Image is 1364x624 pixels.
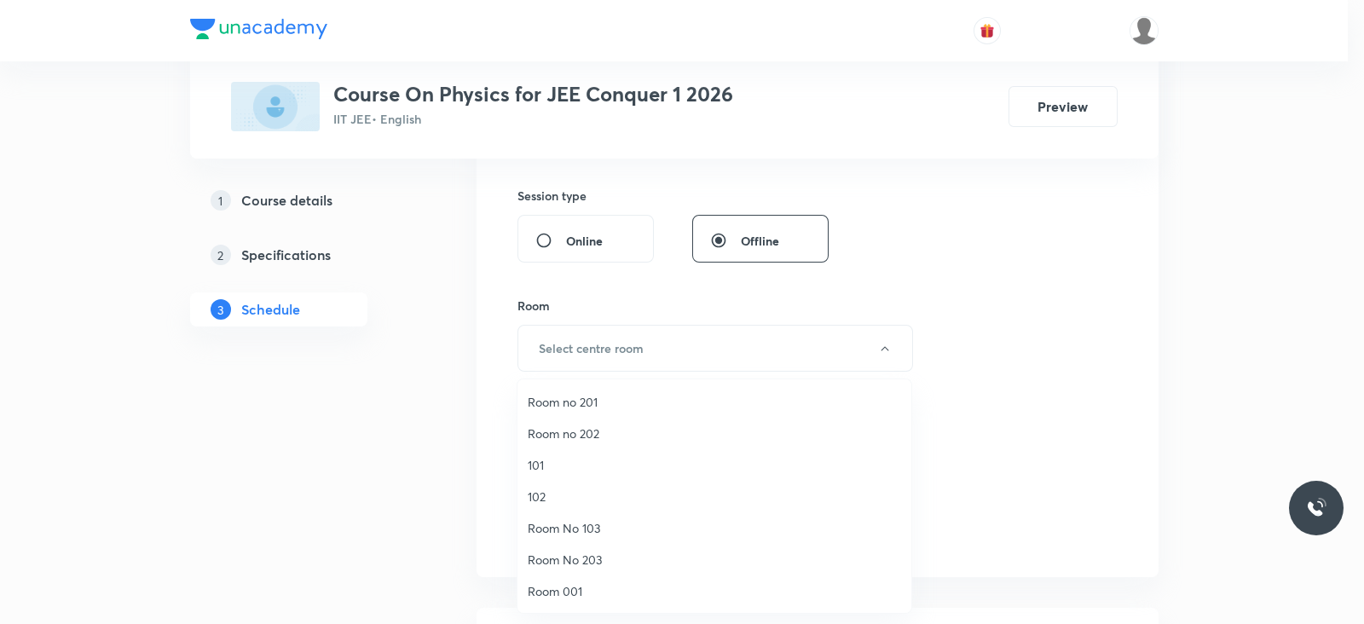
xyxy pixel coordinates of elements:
span: Room 001 [528,582,901,600]
span: Room no 202 [528,425,901,442]
span: 102 [528,488,901,506]
span: Room no 201 [528,393,901,411]
span: Room No 103 [528,519,901,537]
span: 101 [528,456,901,474]
span: Room No 203 [528,551,901,569]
